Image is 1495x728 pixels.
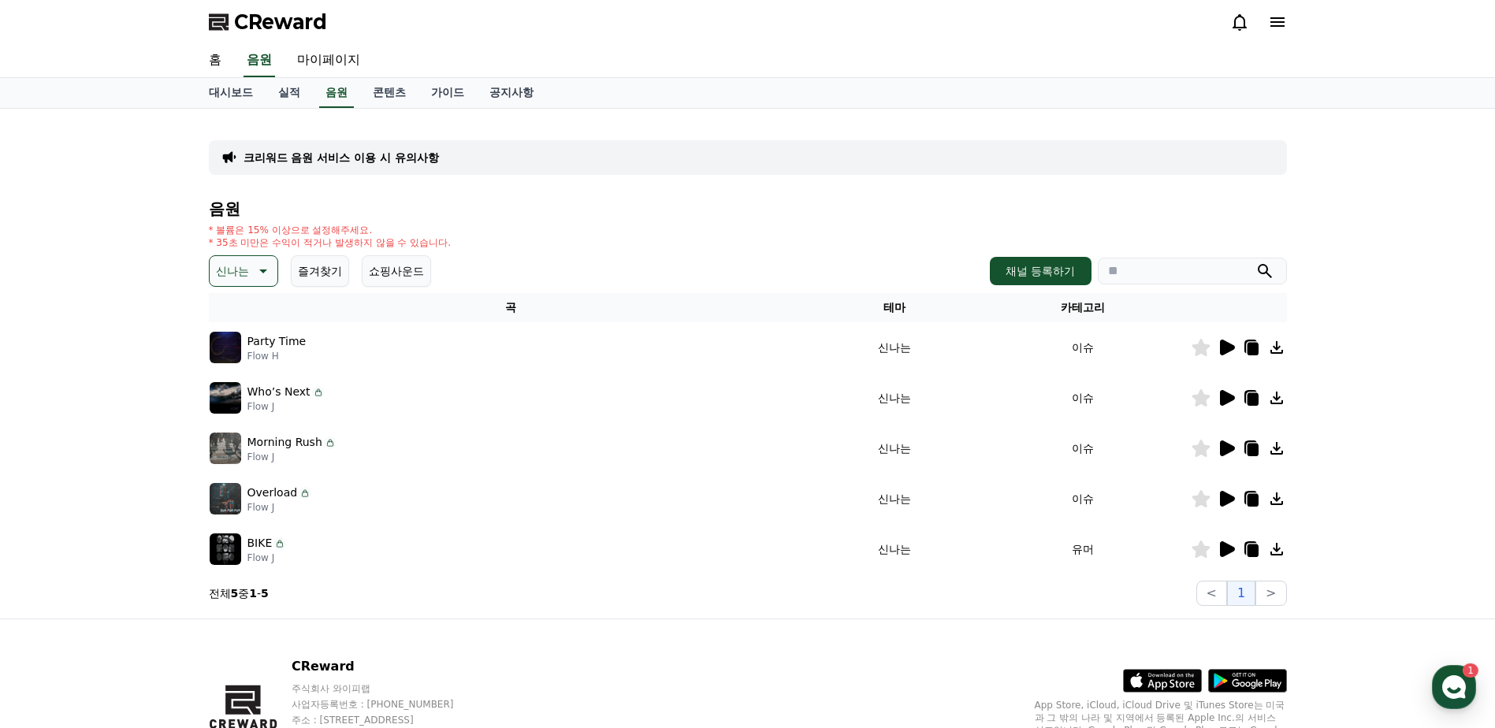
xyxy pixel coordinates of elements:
img: music [210,433,241,464]
p: * 볼륨은 15% 이상으로 설정해주세요. [209,224,452,236]
img: music [210,533,241,565]
a: 홈 [196,44,234,77]
p: 신나는 [216,260,249,282]
p: BIKE [247,535,273,552]
th: 곡 [209,293,813,322]
p: * 35초 미만은 수익이 적거나 발생하지 않을 수 있습니다. [209,236,452,249]
h4: 음원 [209,200,1287,217]
strong: 5 [261,587,269,600]
td: 신나는 [813,524,976,574]
p: 주식회사 와이피랩 [292,682,484,695]
p: Flow J [247,451,337,463]
th: 테마 [813,293,976,322]
td: 이슈 [976,373,1190,423]
p: CReward [292,657,484,676]
td: 신나는 [813,474,976,524]
a: 대시보드 [196,78,266,108]
strong: 1 [249,587,257,600]
p: Party Time [247,333,307,350]
button: 채널 등록하기 [990,257,1091,285]
p: Flow J [247,400,325,413]
button: 1 [1227,581,1255,606]
a: 콘텐츠 [360,78,418,108]
img: music [210,332,241,363]
p: Flow J [247,501,312,514]
button: < [1196,581,1227,606]
p: 전체 중 - [209,585,269,601]
img: music [210,382,241,414]
p: Morning Rush [247,434,322,451]
td: 유머 [976,524,1190,574]
td: 이슈 [976,474,1190,524]
td: 신나는 [813,322,976,373]
a: CReward [209,9,327,35]
a: 음원 [244,44,275,77]
a: 공지사항 [477,78,546,108]
p: Flow J [247,552,287,564]
p: Who’s Next [247,384,311,400]
button: 신나는 [209,255,278,287]
p: Flow H [247,350,307,362]
td: 신나는 [813,373,976,423]
a: 크리워드 음원 서비스 이용 시 유의사항 [244,150,439,165]
a: 마이페이지 [284,44,373,77]
p: Overload [247,485,298,501]
strong: 5 [231,587,239,600]
p: 사업자등록번호 : [PHONE_NUMBER] [292,698,484,711]
a: 음원 [319,78,354,108]
span: CReward [234,9,327,35]
p: 주소 : [STREET_ADDRESS] [292,714,484,726]
img: music [210,483,241,514]
td: 이슈 [976,322,1190,373]
button: > [1255,581,1286,606]
a: 가이드 [418,78,477,108]
button: 쇼핑사운드 [362,255,431,287]
td: 이슈 [976,423,1190,474]
td: 신나는 [813,423,976,474]
a: 실적 [266,78,313,108]
button: 즐겨찾기 [291,255,349,287]
th: 카테고리 [976,293,1190,322]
